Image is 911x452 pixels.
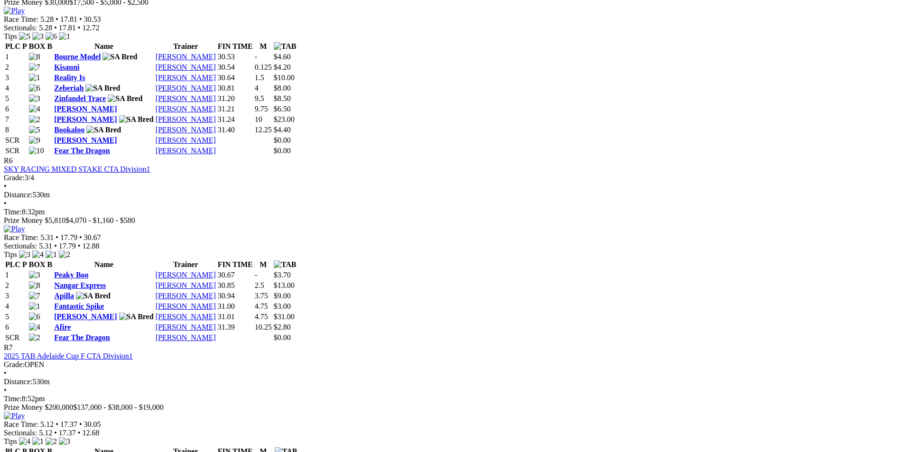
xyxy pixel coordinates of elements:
[39,242,52,250] span: 5.31
[19,437,30,446] img: 4
[54,313,117,321] a: [PERSON_NAME]
[54,242,57,250] span: •
[155,260,216,269] th: Trainer
[65,216,135,224] span: $4,070 - $1,160 - $580
[29,94,40,103] img: 3
[4,216,900,225] div: Prize Money $5,810
[40,233,54,241] span: 5.31
[39,429,52,437] span: 5.12
[4,233,38,241] span: Race Time:
[5,333,28,342] td: SCR
[19,250,30,259] img: 3
[4,208,900,216] div: 8:32pm
[73,403,164,411] span: $137,000 - $38,000 - $19,000
[255,302,268,310] text: 4.75
[156,302,216,310] a: [PERSON_NAME]
[274,333,291,341] span: $0.00
[5,312,28,322] td: 5
[156,105,216,113] a: [PERSON_NAME]
[79,420,82,428] span: •
[46,250,57,259] img: 1
[274,126,291,134] span: $4.40
[29,260,46,268] span: BOX
[4,174,900,182] div: 3/4
[4,386,7,394] span: •
[217,302,253,311] td: 31.00
[56,233,58,241] span: •
[217,323,253,332] td: 31.39
[78,429,81,437] span: •
[29,147,44,155] img: 10
[29,292,40,300] img: 7
[4,378,900,386] div: 530m
[29,74,40,82] img: 1
[78,24,81,32] span: •
[255,323,272,331] text: 10.25
[54,94,106,102] a: Zinfandel Trace
[54,126,84,134] a: Bookaloo
[274,53,291,61] span: $4.60
[4,15,38,23] span: Race Time:
[29,136,40,145] img: 9
[4,225,25,233] img: Play
[54,115,117,123] a: [PERSON_NAME]
[76,292,111,300] img: SA Bred
[255,313,268,321] text: 4.75
[32,437,44,446] img: 1
[4,199,7,207] span: •
[156,53,216,61] a: [PERSON_NAME]
[82,429,99,437] span: 12.68
[255,115,262,123] text: 10
[254,260,272,269] th: M
[156,126,216,134] a: [PERSON_NAME]
[119,115,154,124] img: SA Bred
[274,292,291,300] span: $9.00
[217,115,253,124] td: 31.24
[84,233,101,241] span: 30.67
[47,42,52,50] span: B
[29,271,40,279] img: 3
[255,126,272,134] text: 12.25
[274,271,291,279] span: $3.70
[156,147,216,155] a: [PERSON_NAME]
[4,242,37,250] span: Sectionals:
[5,73,28,83] td: 3
[217,83,253,93] td: 30.81
[4,343,13,351] span: R7
[82,24,99,32] span: 12.72
[255,74,264,82] text: 1.5
[217,94,253,103] td: 31.20
[4,429,37,437] span: Sectionals:
[54,429,57,437] span: •
[29,53,40,61] img: 8
[255,84,259,92] text: 4
[4,191,900,199] div: 530m
[79,15,82,23] span: •
[255,63,272,71] text: 0.125
[54,42,154,51] th: Name
[84,15,101,23] span: 30.53
[255,271,257,279] text: -
[29,42,46,50] span: BOX
[217,42,253,51] th: FIN TIME
[47,260,52,268] span: B
[54,24,57,32] span: •
[54,84,84,92] a: Zeberiah
[32,32,44,41] img: 3
[274,136,291,144] span: $0.00
[274,84,291,92] span: $8.00
[217,73,253,83] td: 30.64
[59,32,70,41] img: 1
[84,420,101,428] span: 30.05
[156,281,216,289] a: [PERSON_NAME]
[156,84,216,92] a: [PERSON_NAME]
[4,378,32,386] span: Distance:
[29,323,40,332] img: 4
[217,104,253,114] td: 31.21
[29,63,40,72] img: 7
[274,313,295,321] span: $31.00
[54,323,71,331] a: Afire
[54,302,104,310] a: Fantastic Spike
[4,182,7,190] span: •
[5,63,28,72] td: 2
